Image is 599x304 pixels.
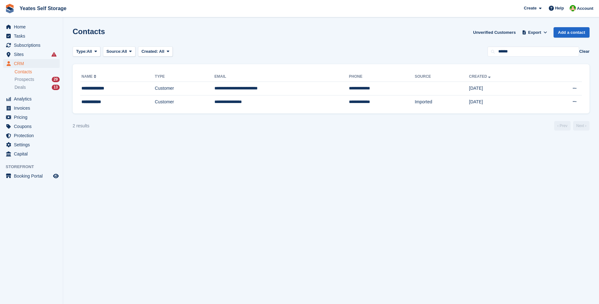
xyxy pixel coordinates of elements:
[155,72,214,82] th: Type
[14,113,52,122] span: Pricing
[52,85,60,90] div: 13
[570,5,576,11] img: Angela Field
[15,84,26,90] span: Deals
[103,46,135,57] button: Source: All
[14,122,52,131] span: Coupons
[14,140,52,149] span: Settings
[554,121,571,131] a: Previous
[3,140,60,149] a: menu
[3,172,60,180] a: menu
[3,32,60,40] a: menu
[553,121,591,131] nav: Page
[14,41,52,50] span: Subscriptions
[51,52,57,57] i: Smart entry sync failures have occurred
[3,104,60,112] a: menu
[3,113,60,122] a: menu
[415,72,469,82] th: Source
[14,32,52,40] span: Tasks
[159,49,165,54] span: All
[521,27,548,38] button: Export
[554,27,590,38] a: Add a contact
[15,84,60,91] a: Deals 13
[52,77,60,82] div: 29
[14,172,52,180] span: Booking Portal
[73,27,105,36] h1: Contacts
[415,95,469,108] td: Imported
[14,22,52,31] span: Home
[214,72,349,82] th: Email
[5,4,15,13] img: stora-icon-8386f47178a22dfd0bd8f6a31ec36ba5ce8667c1dd55bd0f319d3a0aa187defe.svg
[3,94,60,103] a: menu
[15,76,34,82] span: Prospects
[469,82,541,95] td: [DATE]
[76,48,87,55] span: Type:
[141,49,158,54] span: Created:
[106,48,122,55] span: Source:
[14,149,52,158] span: Capital
[3,50,60,59] a: menu
[73,46,100,57] button: Type: All
[3,149,60,158] a: menu
[349,72,415,82] th: Phone
[577,5,593,12] span: Account
[3,122,60,131] a: menu
[138,46,173,57] button: Created: All
[14,104,52,112] span: Invoices
[14,50,52,59] span: Sites
[155,82,214,95] td: Customer
[52,172,60,180] a: Preview store
[3,22,60,31] a: menu
[3,41,60,50] a: menu
[15,76,60,83] a: Prospects 29
[73,123,89,129] div: 2 results
[14,131,52,140] span: Protection
[155,95,214,108] td: Customer
[3,131,60,140] a: menu
[15,69,60,75] a: Contacts
[14,94,52,103] span: Analytics
[3,59,60,68] a: menu
[469,95,541,108] td: [DATE]
[579,48,590,55] button: Clear
[6,164,63,170] span: Storefront
[555,5,564,11] span: Help
[524,5,536,11] span: Create
[528,29,541,36] span: Export
[573,121,590,131] a: Next
[470,27,518,38] a: Unverified Customers
[14,59,52,68] span: CRM
[87,48,92,55] span: All
[469,74,492,79] a: Created
[81,74,98,79] a: Name
[17,3,69,14] a: Yeates Self Storage
[122,48,127,55] span: All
